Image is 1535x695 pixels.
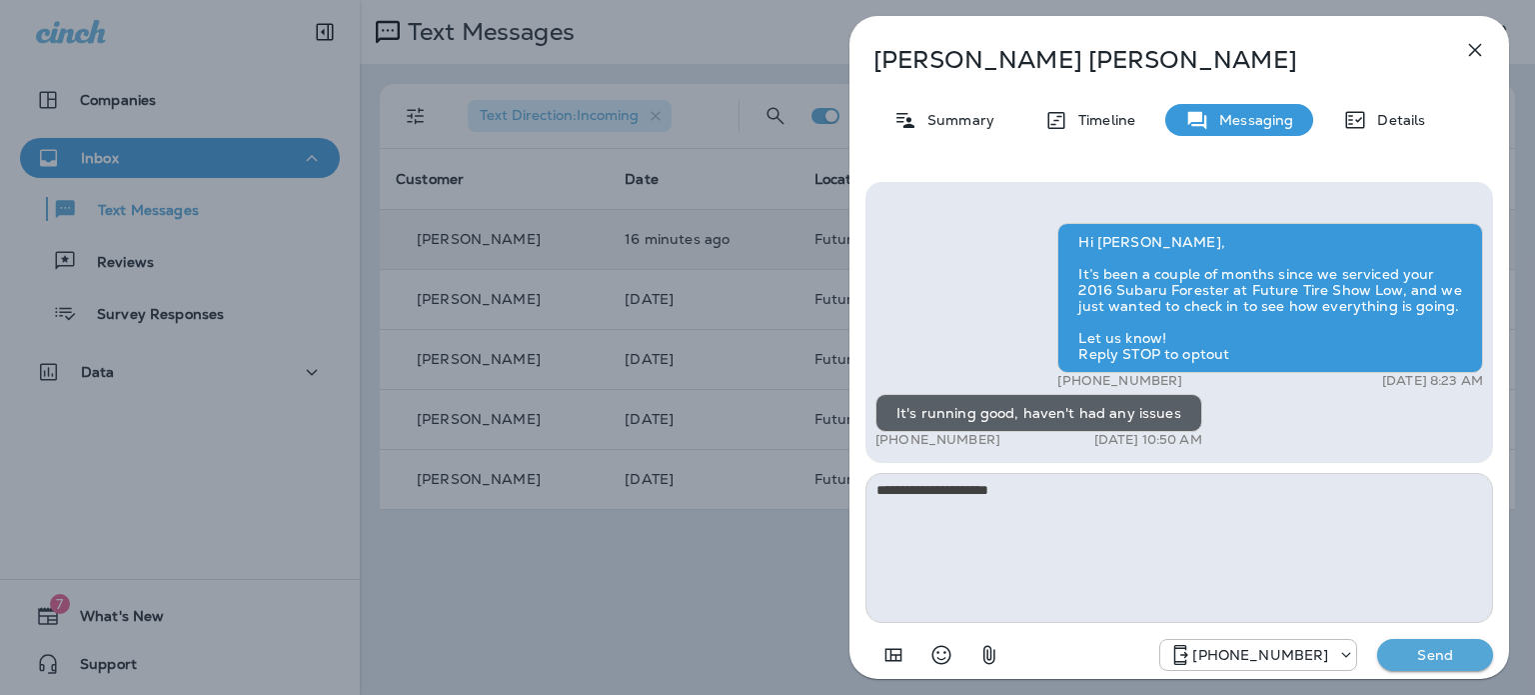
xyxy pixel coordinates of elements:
[1057,223,1483,373] div: Hi [PERSON_NAME], It’s been a couple of months since we serviced your 2016 Subaru Forester at Fut...
[1057,373,1182,389] p: [PHONE_NUMBER]
[873,635,913,675] button: Add in a premade template
[1209,112,1293,128] p: Messaging
[1393,646,1477,664] p: Send
[1377,639,1493,671] button: Send
[1160,643,1356,667] div: +1 (928) 232-1970
[1094,432,1202,448] p: [DATE] 10:50 AM
[875,394,1202,432] div: It's running good, haven't had any issues
[1367,112,1425,128] p: Details
[921,635,961,675] button: Select an emoji
[1068,112,1135,128] p: Timeline
[1192,647,1328,663] p: [PHONE_NUMBER]
[875,432,1000,448] p: [PHONE_NUMBER]
[1382,373,1483,389] p: [DATE] 8:23 AM
[873,46,1419,74] p: [PERSON_NAME] [PERSON_NAME]
[917,112,994,128] p: Summary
